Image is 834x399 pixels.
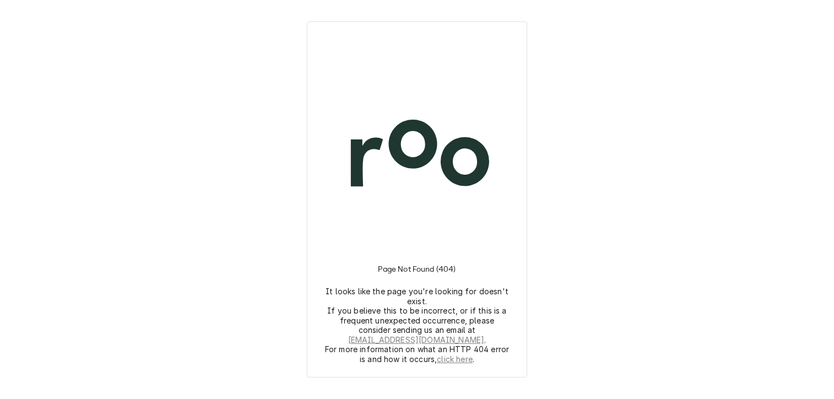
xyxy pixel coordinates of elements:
[437,354,473,364] a: click here
[324,344,510,364] p: For more information on what an HTTP 404 error is and how it occurs, .
[321,251,513,364] div: Instructions
[348,335,484,345] a: [EMAIL_ADDRESS][DOMAIN_NAME]
[324,287,510,306] p: It looks like the page you're looking for doesn't exist.
[378,251,456,287] h3: Page Not Found (404)
[321,58,513,251] img: Logo
[324,306,510,344] p: If you believe this to be incorrect, or if this is a frequent unexpected occurrence, please consi...
[321,35,513,364] div: Logo and Instructions Container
